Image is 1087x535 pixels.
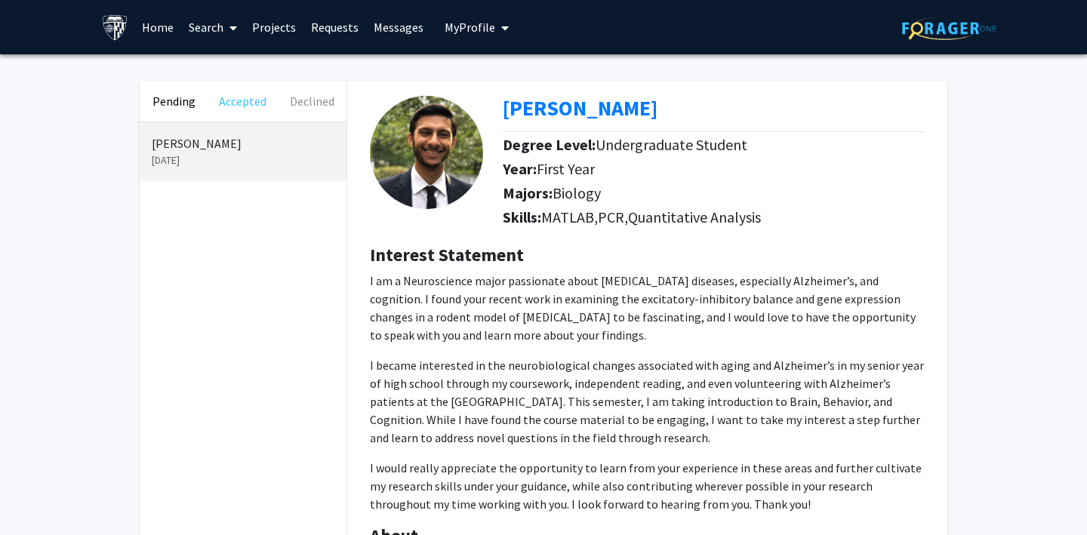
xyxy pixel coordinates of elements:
[553,183,601,202] span: Biology
[445,20,495,35] span: My Profile
[628,208,761,226] span: Quantitative Analysis
[503,183,553,202] b: Majors:
[503,208,541,226] b: Skills:
[366,1,431,54] a: Messages
[140,81,208,121] button: Pending
[245,1,303,54] a: Projects
[11,467,64,524] iframe: Chat
[503,135,596,154] b: Degree Level:
[503,94,657,121] b: [PERSON_NAME]
[278,81,346,121] button: Declined
[303,1,366,54] a: Requests
[370,243,524,266] b: Interest Statement
[152,134,334,152] p: [PERSON_NAME]
[134,1,181,54] a: Home
[208,81,277,121] button: Accepted
[181,1,245,54] a: Search
[370,96,483,209] img: Profile Picture
[503,94,657,121] a: Opens in a new tab
[152,152,334,168] p: [DATE]
[902,17,996,40] img: ForagerOne Logo
[370,459,925,513] p: I would really appreciate the opportunity to learn from your experience in these areas and furthe...
[537,159,595,178] span: First Year
[598,208,628,226] span: PCR,
[541,208,598,226] span: MATLAB,
[370,356,925,447] p: I became interested in the neurobiological changes associated with aging and Alzheimer’s in my se...
[102,14,128,41] img: Johns Hopkins University Logo
[596,135,747,154] span: Undergraduate Student
[370,272,925,344] p: I am a Neuroscience major passionate about [MEDICAL_DATA] diseases, especially Alzheimer’s, and c...
[503,159,537,178] b: Year:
